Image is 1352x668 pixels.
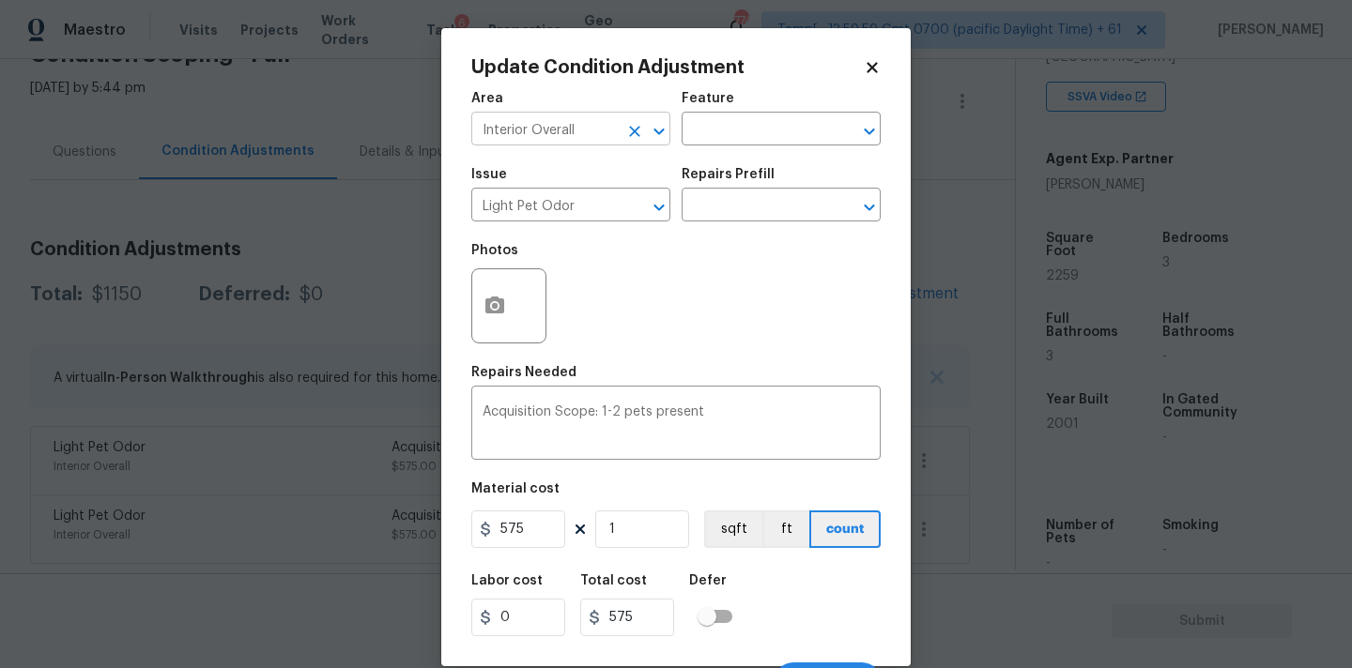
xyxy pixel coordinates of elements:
textarea: Acquisition Scope: 1-2 pets present [483,405,869,445]
h5: Photos [471,244,518,257]
h5: Total cost [580,574,647,587]
button: Open [646,194,672,220]
button: count [809,510,881,548]
button: Open [856,194,883,220]
h5: Labor cost [471,574,543,587]
h5: Repairs Prefill [682,168,775,181]
h5: Material cost [471,482,560,495]
h5: Issue [471,168,507,181]
h2: Update Condition Adjustment [471,58,864,77]
h5: Area [471,92,503,105]
button: Open [856,118,883,144]
h5: Repairs Needed [471,366,576,379]
h5: Defer [689,574,727,587]
button: sqft [704,510,762,548]
button: Clear [622,118,648,144]
h5: Feature [682,92,734,105]
button: ft [762,510,809,548]
button: Open [646,118,672,144]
